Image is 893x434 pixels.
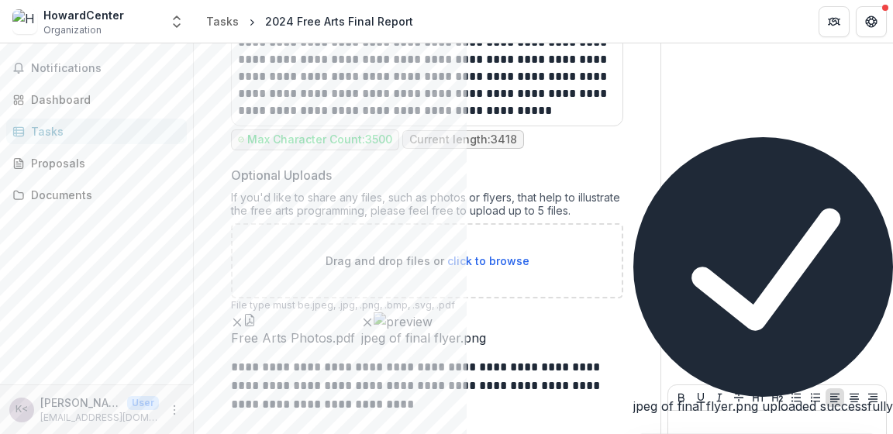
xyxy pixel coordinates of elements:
button: Remove File [231,312,243,331]
div: Documents [31,187,174,203]
span: Free Arts Photos.pdf [231,331,355,346]
button: Open entity switcher [166,6,188,37]
div: HowardCenter [43,7,124,23]
nav: breadcrumb [200,10,419,33]
button: Heading 2 [768,388,787,407]
button: Align Center [845,388,864,407]
div: Tasks [31,123,174,139]
div: Tasks [206,13,239,29]
div: Kara Greenblott <karag@howardcenter.org> [16,405,28,415]
button: Heading 1 [749,388,767,407]
img: preview [374,312,433,331]
button: Bullet List [787,388,805,407]
span: jpeg of final flyer.png [361,331,486,346]
p: Max Character Count: 3500 [247,133,392,146]
button: Get Help [856,6,887,37]
button: Underline [691,388,710,407]
button: Ordered List [806,388,825,407]
div: 2024 Free Arts Final Report [265,13,413,29]
a: Tasks [6,119,187,144]
p: Drag and drop files or [326,253,529,269]
button: Notifications [6,56,187,81]
button: Align Right [864,388,882,407]
span: Notifications [31,62,181,75]
button: Italicize [710,388,729,407]
button: More [165,401,184,419]
div: If you'd like to share any files, such as photos or flyers, that help to illustrate the free arts... [231,191,623,223]
a: Dashboard [6,87,187,112]
a: Documents [6,182,187,208]
div: Remove Filepreviewjpeg of final flyer.png [361,312,486,346]
div: Remove FileFree Arts Photos.pdf [231,312,355,346]
img: HowardCenter [12,9,37,34]
span: click to browse [447,254,529,267]
p: Optional Uploads [231,166,332,184]
p: Current length: 3418 [409,133,517,146]
button: Remove File [361,312,374,331]
p: [PERSON_NAME] <[EMAIL_ADDRESS][DOMAIN_NAME]> [40,394,121,411]
button: Partners [819,6,850,37]
p: User [127,396,159,410]
div: Proposals [31,155,174,171]
div: Dashboard [31,91,174,108]
span: Organization [43,23,102,37]
button: Align Left [826,388,844,407]
a: Proposals [6,150,187,176]
p: [EMAIL_ADDRESS][DOMAIN_NAME] [40,411,159,425]
button: Strike [729,388,748,407]
a: Tasks [200,10,245,33]
button: Bold [672,388,691,407]
p: File type must be .jpeg, .jpg, .png, .bmp, .svg, .pdf [231,298,623,312]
